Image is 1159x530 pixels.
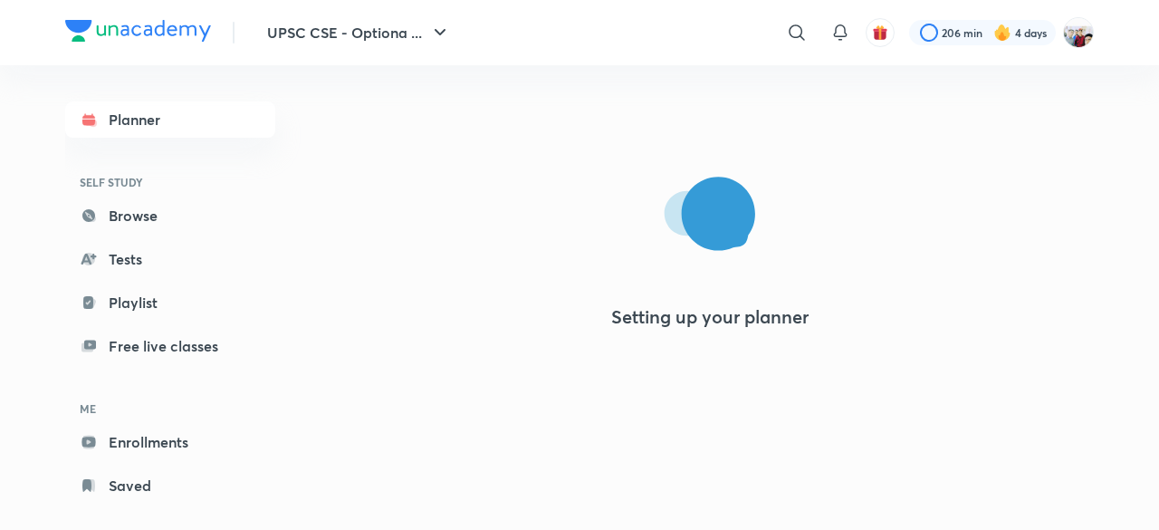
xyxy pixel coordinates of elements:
button: UPSC CSE - Optiona ... [256,14,462,51]
a: Tests [65,241,275,277]
h6: ME [65,393,275,424]
a: Planner [65,101,275,138]
a: Free live classes [65,328,275,364]
button: avatar [866,18,895,47]
a: Browse [65,198,275,234]
img: km swarthi [1063,17,1094,48]
a: Enrollments [65,424,275,460]
img: avatar [872,24,888,41]
img: streak [993,24,1011,42]
a: Saved [65,467,275,504]
h4: Setting up your planner [611,306,809,328]
img: Company Logo [65,20,211,42]
a: Company Logo [65,20,211,46]
h6: SELF STUDY [65,167,275,198]
a: Playlist [65,284,275,321]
